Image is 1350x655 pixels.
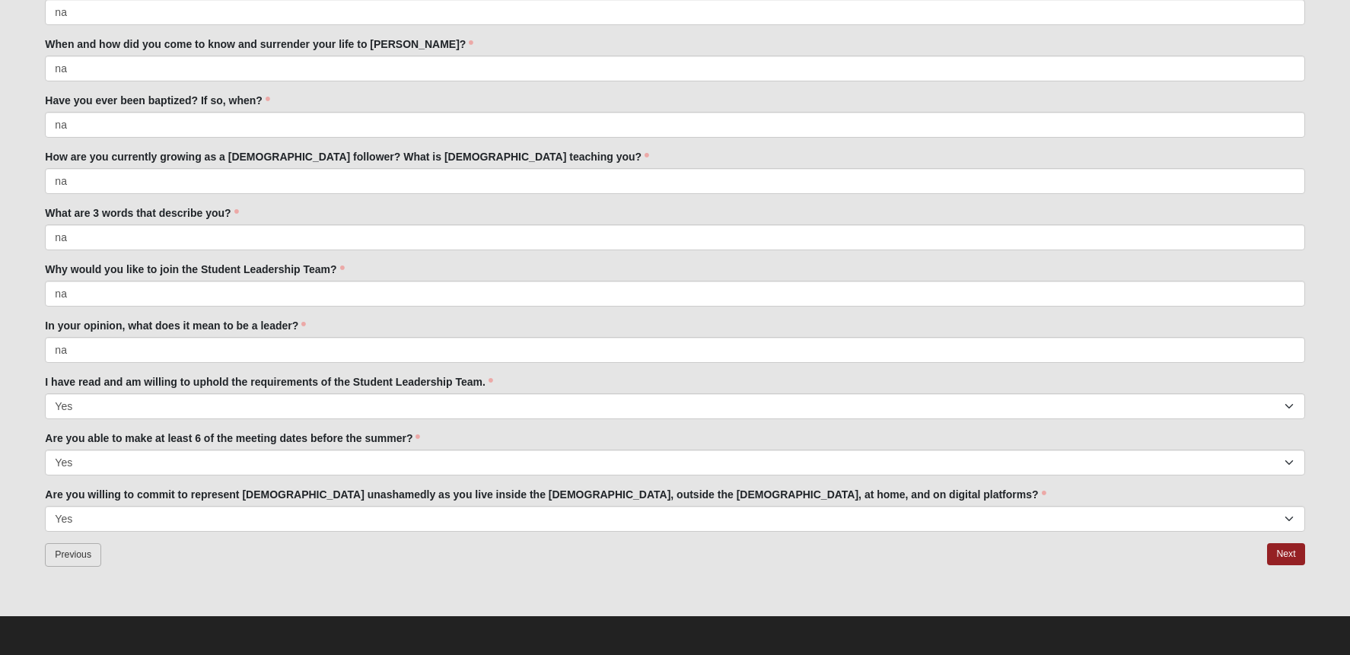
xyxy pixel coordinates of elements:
[45,93,270,108] label: Have you ever been baptized? If so, when?
[45,262,344,277] label: Why would you like to join the Student Leadership Team?
[45,487,1046,502] label: Are you willing to commit to represent [DEMOGRAPHIC_DATA] unashamedly as you live inside the [DEM...
[45,374,493,390] label: I have read and am willing to uphold the requirements of the Student Leadership Team.
[45,318,306,333] label: In your opinion, what does it mean to be a leader?
[1267,543,1304,565] a: Next
[45,431,420,446] label: Are you able to make at least 6 of the meeting dates before the summer?
[45,149,649,164] label: How are you currently growing as a [DEMOGRAPHIC_DATA] follower? What is [DEMOGRAPHIC_DATA] teachi...
[45,37,473,52] label: When and how did you come to know and surrender your life to [PERSON_NAME]?
[45,205,238,221] label: What are 3 words that describe you?
[45,543,101,567] a: Previous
